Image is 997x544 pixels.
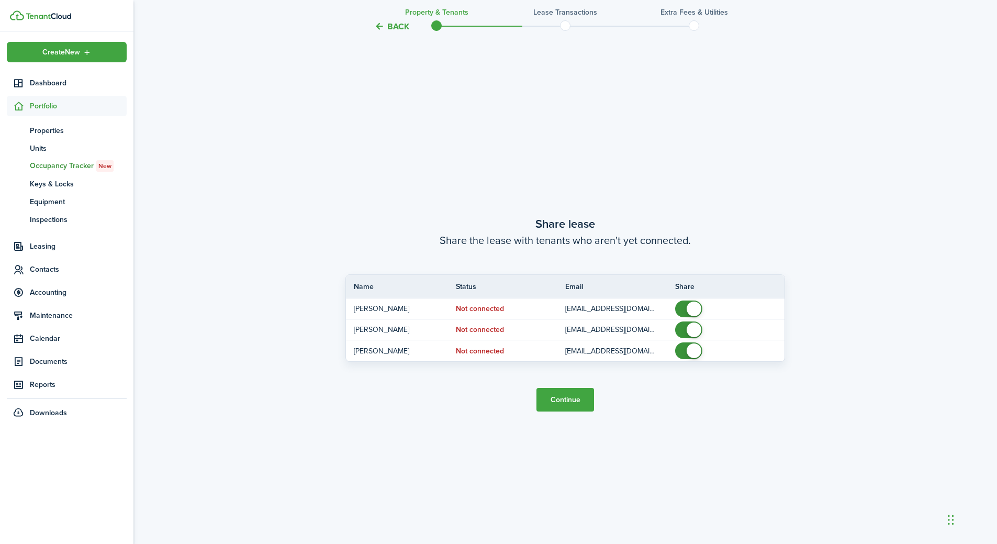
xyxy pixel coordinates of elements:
[948,504,954,536] div: Drag
[354,346,440,357] p: [PERSON_NAME]
[30,143,127,154] span: Units
[675,281,785,292] th: Share
[7,193,127,210] a: Equipment
[7,157,127,175] a: Occupancy TrackerNew
[345,215,785,232] wizard-step-header-title: Share lease
[30,160,127,172] span: Occupancy Tracker
[30,77,127,88] span: Dashboard
[346,281,456,292] th: Name
[30,241,127,252] span: Leasing
[565,324,659,335] p: [EMAIL_ADDRESS][DOMAIN_NAME]
[98,161,111,171] span: New
[30,196,127,207] span: Equipment
[7,73,127,93] a: Dashboard
[7,374,127,395] a: Reports
[30,264,127,275] span: Contacts
[30,407,67,418] span: Downloads
[30,214,127,225] span: Inspections
[7,210,127,228] a: Inspections
[7,175,127,193] a: Keys & Locks
[660,7,728,18] h3: Extra fees & Utilities
[456,347,504,356] status: Not connected
[30,287,127,298] span: Accounting
[30,356,127,367] span: Documents
[533,7,597,18] h3: Lease Transactions
[30,179,127,190] span: Keys & Locks
[456,326,504,334] status: Not connected
[26,13,71,19] img: TenantCloud
[354,324,440,335] p: [PERSON_NAME]
[30,101,127,112] span: Portfolio
[7,121,127,139] a: Properties
[7,42,127,62] button: Open menu
[30,125,127,136] span: Properties
[10,10,24,20] img: TenantCloud
[565,303,659,314] p: [EMAIL_ADDRESS][DOMAIN_NAME]
[30,310,127,321] span: Maintenance
[536,388,594,412] button: Continue
[565,346,659,357] p: [EMAIL_ADDRESS][DOMAIN_NAME]
[345,232,785,248] wizard-step-header-description: Share the lease with tenants who aren't yet connected.
[30,379,127,390] span: Reports
[374,21,409,32] button: Back
[405,7,468,18] h3: Property & Tenants
[456,305,504,313] status: Not connected
[456,281,566,292] th: Status
[30,333,127,344] span: Calendar
[7,139,127,157] a: Units
[945,494,997,544] iframe: Chat Widget
[42,49,80,56] span: Create New
[354,303,440,314] p: [PERSON_NAME]
[565,281,675,292] th: Email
